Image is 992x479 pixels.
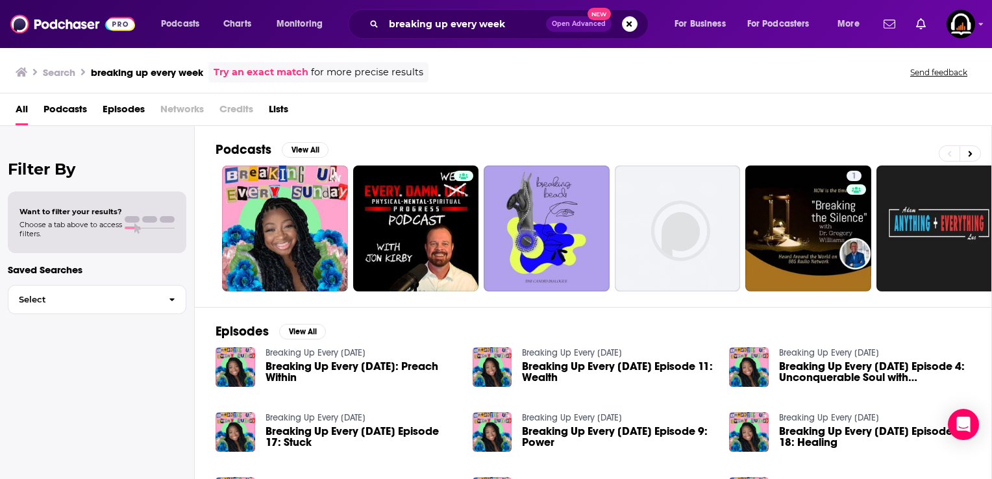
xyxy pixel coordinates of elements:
[91,66,203,79] h3: breaking up every week
[837,15,860,33] span: More
[828,14,876,34] button: open menu
[215,14,259,34] a: Charts
[8,295,158,304] span: Select
[8,264,186,276] p: Saved Searches
[216,412,255,452] img: Breaking Up Every Sunday Episode 17: Stuck
[779,361,971,383] a: Breaking Up Every Sunday Episode 4: Unconquerable Soul with Dr. Kay Hubbard
[279,324,326,339] button: View All
[739,14,828,34] button: open menu
[747,15,810,33] span: For Podcasters
[16,99,28,125] a: All
[311,65,423,80] span: for more precise results
[160,99,204,125] span: Networks
[779,426,971,448] span: Breaking Up Every [DATE] Episode 18: Healing
[906,67,971,78] button: Send feedback
[216,347,255,387] img: Breaking Up Every Sunday: Preach Within
[852,170,856,183] span: 1
[103,99,145,125] a: Episodes
[675,15,726,33] span: For Business
[277,15,323,33] span: Monitoring
[161,15,199,33] span: Podcasts
[152,14,216,34] button: open menu
[847,171,862,181] a: 1
[267,14,340,34] button: open menu
[779,347,879,358] a: Breaking Up Every Sunday
[214,65,308,80] a: Try an exact match
[878,13,900,35] a: Show notifications dropdown
[473,347,512,387] img: Breaking Up Every Sunday Episode 11: Wealth
[43,66,75,79] h3: Search
[266,347,366,358] a: Breaking Up Every Sunday
[219,99,253,125] span: Credits
[19,220,122,238] span: Choose a tab above to access filters.
[552,21,606,27] span: Open Advanced
[588,8,611,20] span: New
[266,426,457,448] a: Breaking Up Every Sunday Episode 17: Stuck
[947,10,975,38] img: User Profile
[729,412,769,452] img: Breaking Up Every Sunday Episode 18: Healing
[522,361,713,383] a: Breaking Up Every Sunday Episode 11: Wealth
[8,285,186,314] button: Select
[911,13,931,35] a: Show notifications dropdown
[269,99,288,125] a: Lists
[8,160,186,178] h2: Filter By
[216,141,329,158] a: PodcastsView All
[266,361,457,383] span: Breaking Up Every [DATE]: Preach Within
[10,12,135,36] img: Podchaser - Follow, Share and Rate Podcasts
[745,166,871,291] a: 1
[43,99,87,125] a: Podcasts
[665,14,742,34] button: open menu
[282,142,329,158] button: View All
[522,426,713,448] a: Breaking Up Every Sunday Episode 9: Power
[522,426,713,448] span: Breaking Up Every [DATE] Episode 9: Power
[779,361,971,383] span: Breaking Up Every [DATE] Episode 4: Unconquerable Soul with [PERSON_NAME]
[266,412,366,423] a: Breaking Up Every Sunday
[522,347,622,358] a: Breaking Up Every Sunday
[947,10,975,38] button: Show profile menu
[216,323,269,339] h2: Episodes
[223,15,251,33] span: Charts
[729,347,769,387] img: Breaking Up Every Sunday Episode 4: Unconquerable Soul with Dr. Kay Hubbard
[779,412,879,423] a: Breaking Up Every Sunday
[360,9,661,39] div: Search podcasts, credits, & more...
[522,361,713,383] span: Breaking Up Every [DATE] Episode 11: Wealth
[19,207,122,216] span: Want to filter your results?
[947,10,975,38] span: Logged in as kpunia
[473,412,512,452] img: Breaking Up Every Sunday Episode 9: Power
[384,14,546,34] input: Search podcasts, credits, & more...
[266,361,457,383] a: Breaking Up Every Sunday: Preach Within
[546,16,612,32] button: Open AdvancedNew
[216,323,326,339] a: EpisodesView All
[522,412,622,423] a: Breaking Up Every Sunday
[266,426,457,448] span: Breaking Up Every [DATE] Episode 17: Stuck
[779,426,971,448] a: Breaking Up Every Sunday Episode 18: Healing
[948,409,979,440] div: Open Intercom Messenger
[216,141,271,158] h2: Podcasts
